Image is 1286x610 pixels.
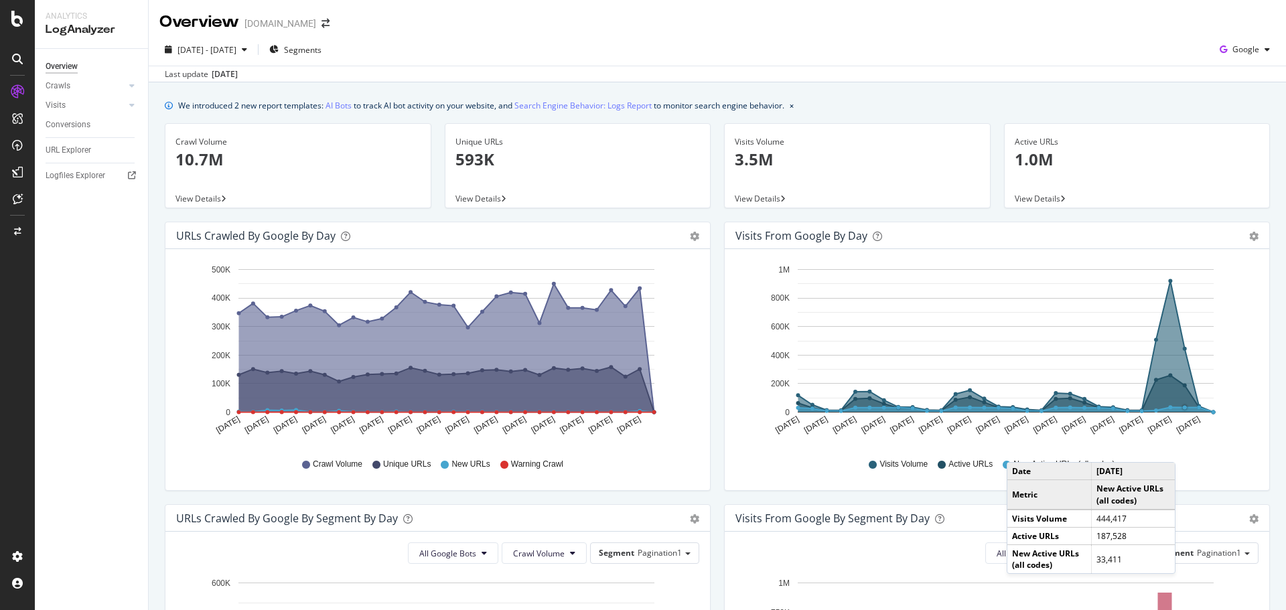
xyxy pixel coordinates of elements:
[997,548,1038,559] span: All Devices
[46,22,137,37] div: LogAnalyzer
[165,68,238,80] div: Last update
[212,68,238,80] div: [DATE]
[771,294,790,303] text: 800K
[46,143,139,157] a: URL Explorer
[272,414,299,435] text: [DATE]
[212,294,230,303] text: 400K
[1015,136,1260,148] div: Active URLs
[455,148,701,171] p: 593K
[386,414,413,435] text: [DATE]
[177,44,236,56] span: [DATE] - [DATE]
[1091,510,1175,528] td: 444,417
[46,118,139,132] a: Conversions
[244,17,316,30] div: [DOMAIN_NAME]
[46,98,125,112] a: Visits
[1197,547,1241,558] span: Pagination1
[975,414,1001,435] text: [DATE]
[243,414,270,435] text: [DATE]
[46,79,70,93] div: Crawls
[284,44,321,56] span: Segments
[735,148,980,171] p: 3.5M
[1175,414,1202,435] text: [DATE]
[46,11,137,22] div: Analytics
[735,512,930,525] div: Visits from Google By Segment By Day
[1158,547,1194,558] span: Segment
[1249,514,1259,524] div: gear
[587,414,614,435] text: [DATE]
[616,414,642,435] text: [DATE]
[530,414,557,435] text: [DATE]
[178,98,784,112] div: We introduced 2 new report templates: to track AI bot activity on your website, and to monitor se...
[774,414,800,435] text: [DATE]
[455,193,501,204] span: View Details
[1013,459,1115,470] span: New Active URLs (all codes)
[1089,414,1116,435] text: [DATE]
[301,414,328,435] text: [DATE]
[786,96,797,115] button: close banner
[860,414,887,435] text: [DATE]
[383,459,431,470] span: Unique URLs
[159,11,239,33] div: Overview
[511,459,563,470] span: Warning Crawl
[326,98,352,112] a: AI Bots
[1007,480,1091,510] td: Metric
[771,379,790,388] text: 200K
[1091,527,1175,544] td: 187,528
[690,514,699,524] div: gear
[451,459,490,470] span: New URLs
[313,459,362,470] span: Crawl Volume
[455,136,701,148] div: Unique URLs
[1091,463,1175,480] td: [DATE]
[329,414,356,435] text: [DATE]
[212,351,230,360] text: 200K
[513,548,565,559] span: Crawl Volume
[831,414,858,435] text: [DATE]
[176,512,398,525] div: URLs Crawled by Google By Segment By Day
[176,260,696,446] svg: A chart.
[785,408,790,417] text: 0
[212,265,230,275] text: 500K
[415,414,442,435] text: [DATE]
[501,414,528,435] text: [DATE]
[514,98,652,112] a: Search Engine Behavior: Logs Report
[735,193,780,204] span: View Details
[1091,480,1175,510] td: New Active URLs (all codes)
[1117,414,1144,435] text: [DATE]
[771,351,790,360] text: 400K
[212,379,230,388] text: 100K
[599,547,634,558] span: Segment
[558,414,585,435] text: [DATE]
[212,579,230,588] text: 600K
[1007,510,1091,528] td: Visits Volume
[472,414,499,435] text: [DATE]
[735,136,980,148] div: Visits Volume
[1015,148,1260,171] p: 1.0M
[46,60,78,74] div: Overview
[46,169,139,183] a: Logfiles Explorer
[165,98,1270,112] div: info banner
[879,459,928,470] span: Visits Volume
[771,322,790,331] text: 600K
[358,414,384,435] text: [DATE]
[502,542,587,564] button: Crawl Volume
[948,459,993,470] span: Active URLs
[46,143,91,157] div: URL Explorer
[46,169,105,183] div: Logfiles Explorer
[1249,232,1259,241] div: gear
[1015,193,1060,204] span: View Details
[735,260,1255,446] svg: A chart.
[946,414,973,435] text: [DATE]
[212,322,230,331] text: 300K
[1007,527,1091,544] td: Active URLs
[778,579,790,588] text: 1M
[1060,414,1087,435] text: [DATE]
[176,229,336,242] div: URLs Crawled by Google by day
[1232,44,1259,55] span: Google
[443,414,470,435] text: [DATE]
[175,148,421,171] p: 10.7M
[638,547,682,558] span: Pagination1
[408,542,498,564] button: All Google Bots
[46,79,125,93] a: Crawls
